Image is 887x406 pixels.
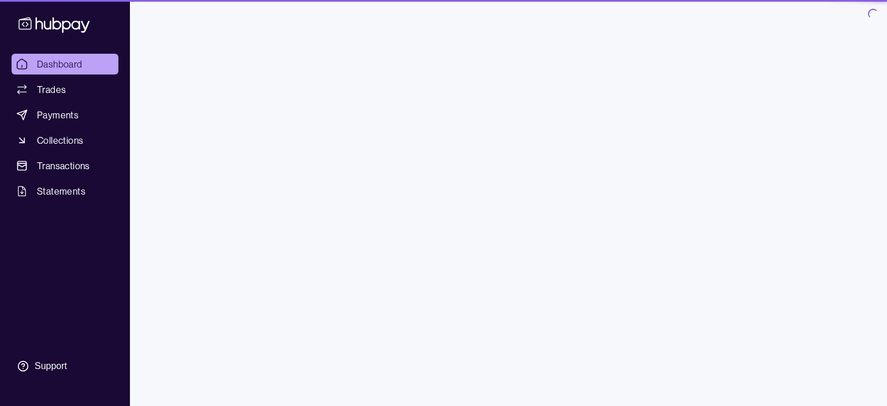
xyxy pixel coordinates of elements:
[37,57,83,71] span: Dashboard
[12,130,118,151] a: Collections
[37,83,66,96] span: Trades
[37,184,85,198] span: Statements
[12,105,118,125] a: Payments
[12,181,118,202] a: Statements
[37,159,90,173] span: Transactions
[12,354,118,378] a: Support
[35,360,67,373] div: Support
[12,54,118,75] a: Dashboard
[37,133,83,147] span: Collections
[37,108,79,122] span: Payments
[12,79,118,100] a: Trades
[12,155,118,176] a: Transactions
